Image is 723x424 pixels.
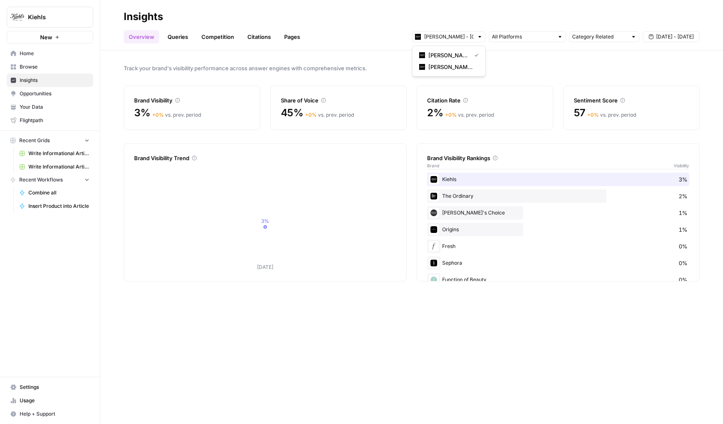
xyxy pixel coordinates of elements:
[572,33,627,41] input: Category Related
[305,112,317,118] span: + 0 %
[7,100,93,114] a: Your Data
[643,31,700,42] button: [DATE] - [DATE]
[430,276,437,283] img: nojcgb3tjj3qb6plmqxzublyd157
[7,60,93,74] a: Browse
[587,112,599,118] span: + 0 %
[10,10,25,25] img: Kiehls Logo
[430,243,437,250] img: ruytc0whdj7w7uz4x1a74ro20ito
[20,117,89,124] span: Flightpath
[427,106,443,120] span: 2%
[134,154,396,162] div: Brand Visibility Trend
[674,162,689,169] span: Visibility
[679,225,687,234] span: 1%
[124,30,159,43] a: Overview
[15,186,93,199] a: Combine all
[427,273,689,286] div: Function of Beauty
[20,90,89,97] span: Opportunities
[20,410,89,418] span: Help + Support
[7,47,93,60] a: Home
[19,176,63,184] span: Recent Workflows
[427,206,689,220] div: [PERSON_NAME]'s Choice
[124,10,163,23] div: Insights
[679,192,687,200] span: 2%
[40,33,52,41] span: New
[574,96,690,105] div: Sentiment Score
[445,111,494,119] div: vs. prev. period
[419,52,425,58] img: lbzhdkgn1ruc4m4z5mjfsqir60oh
[257,264,273,270] tspan: [DATE]
[427,256,689,270] div: Sephora
[679,259,687,267] span: 0%
[427,154,689,162] div: Brand Visibility Rankings
[574,106,586,120] span: 57
[430,226,437,233] img: iyf52qbr2kjxje2aa13p9uwsty6r
[427,162,439,169] span: Brand
[124,64,700,72] span: Track your brand's visibility performance across answer engines with comprehensive metrics.
[424,33,474,41] input: Kiehl's - UK
[679,242,687,250] span: 0%
[15,199,93,213] a: Insert Product into Article
[20,50,89,57] span: Home
[430,260,437,266] img: skxh7abcdwi8iv7ermrn0o1mg0dt
[679,209,687,217] span: 1%
[428,63,475,71] span: [PERSON_NAME] - US
[427,96,543,105] div: Citation Rate
[492,33,554,41] input: All Platforms
[7,7,93,28] button: Workspace: Kiehls
[427,189,689,203] div: The Ordinary
[281,106,303,120] span: 45%
[196,30,239,43] a: Competition
[430,209,437,216] img: iisr3r85ipsscpr0e1mzx15femyf
[430,193,437,199] img: 1t0k3rxub7xjuwm09mezwmq6ezdv
[587,111,636,119] div: vs. prev. period
[430,176,437,183] img: lbzhdkgn1ruc4m4z5mjfsqir60oh
[419,64,425,70] img: lbzhdkgn1ruc4m4z5mjfsqir60oh
[7,134,93,147] button: Recent Grids
[7,87,93,100] a: Opportunities
[656,33,694,41] span: [DATE] - [DATE]
[134,106,150,120] span: 3%
[679,276,687,284] span: 0%
[7,381,93,394] a: Settings
[152,111,201,119] div: vs. prev. period
[7,114,93,127] a: Flightpath
[7,74,93,87] a: Insights
[261,218,269,224] tspan: 3%
[134,96,250,105] div: Brand Visibility
[7,394,93,407] a: Usage
[28,13,79,21] span: Kiehls
[20,383,89,391] span: Settings
[19,137,50,144] span: Recent Grids
[20,103,89,111] span: Your Data
[427,240,689,253] div: Fresh
[15,160,93,174] a: Write Informational Article
[7,174,93,186] button: Recent Workflows
[428,51,468,59] span: [PERSON_NAME] - [GEOGRAPHIC_DATA]
[427,223,689,236] div: Origins
[20,77,89,84] span: Insights
[15,147,93,160] a: Write Informational Article
[20,63,89,71] span: Browse
[7,407,93,421] button: Help + Support
[152,112,164,118] span: + 0 %
[28,163,89,171] span: Write Informational Article
[20,397,89,404] span: Usage
[242,30,276,43] a: Citations
[28,189,89,197] span: Combine all
[163,30,193,43] a: Queries
[427,173,689,186] div: Kiehls
[28,202,89,210] span: Insert Product into Article
[679,175,687,184] span: 3%
[279,30,305,43] a: Pages
[281,96,397,105] div: Share of Voice
[7,31,93,43] button: New
[28,150,89,157] span: Write Informational Article
[305,111,354,119] div: vs. prev. period
[445,112,457,118] span: + 0 %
